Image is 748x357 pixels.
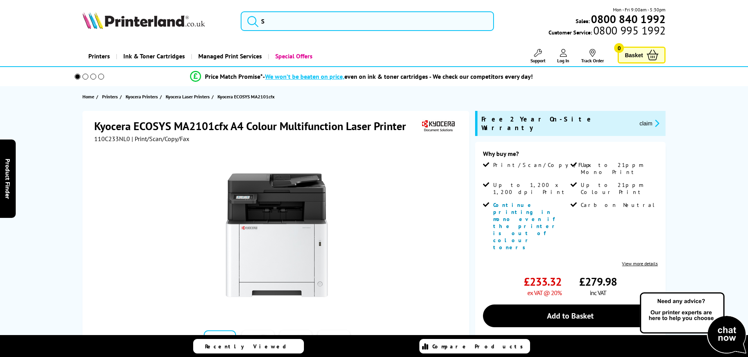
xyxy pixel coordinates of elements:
span: Customer Service: [549,27,666,36]
a: Log In [557,49,569,63]
a: Support [530,49,545,63]
span: Printers [102,92,118,101]
span: We won’t be beaten on price, [265,72,344,80]
span: Continue printing in mono even if the printer is out of colour toners [493,201,559,251]
a: Ink & Toner Cartridges [116,46,191,66]
h1: Kyocera ECOSYS MA2101cfx A4 Colour Multifunction Laser Printer [94,119,414,133]
span: Price Match Promise* [205,72,263,80]
a: Recently Viewed [193,339,304,353]
span: Product Finder [4,158,12,199]
a: Add to Basket [483,304,658,327]
a: Kyocera ECOSYS MA2101cfx [218,92,276,101]
a: Managed Print Services [191,46,268,66]
span: Carbon Neutral [581,201,655,208]
a: Special Offers [268,46,318,66]
img: Kyocera [420,119,456,133]
span: 0800 995 1992 [592,27,666,34]
img: Open Live Chat window [638,291,748,355]
li: modal_Promise [64,70,660,83]
span: Free 2 Year On-Site Warranty [481,115,633,132]
span: Recently Viewed [205,343,294,350]
span: Up to 21ppm Colour Print [581,181,656,196]
span: Compare Products [432,343,527,350]
a: 0800 840 1992 [590,15,666,23]
span: Kyocera ECOSYS MA2101cfx [218,92,274,101]
button: promo-description [637,119,662,128]
a: Printerland Logo [82,12,231,31]
img: Kyocera ECOSYS MA2101cfx [200,158,354,312]
a: Kyocera Laser Printers [166,92,212,101]
span: Mon - Fri 9:00am - 5:30pm [613,6,666,13]
a: Kyocera Printers [126,92,160,101]
span: Ink & Toner Cartridges [123,46,185,66]
span: ex VAT @ 20% [527,289,561,297]
span: Print/Scan/Copy/Fax [493,161,594,169]
input: S [241,11,494,31]
span: 110C233NL0 [94,135,130,143]
span: Sales: [576,17,590,25]
span: Kyocera Laser Printers [166,92,210,101]
span: Up to 1,200 x 1,200 dpi Print [493,181,569,196]
a: Printers [102,92,120,101]
div: Why buy me? [483,150,658,161]
span: Kyocera Printers [126,92,158,101]
div: - even on ink & toner cartridges - We check our competitors every day! [263,72,533,80]
a: Track Order [581,49,604,63]
img: Printerland Logo [82,12,205,29]
a: Basket 0 [618,47,666,63]
span: 0 [614,43,624,53]
span: £233.32 [524,274,561,289]
span: £279.98 [579,274,617,289]
a: Compare Products [419,339,530,353]
span: Basket [625,50,643,60]
span: Log In [557,58,569,63]
span: Up to 21ppm Mono Print [581,161,656,176]
a: View more details [622,261,658,266]
span: Support [530,58,545,63]
b: 0800 840 1992 [591,12,666,26]
span: Home [82,92,94,101]
span: inc VAT [590,289,606,297]
span: | Print/Scan/Copy/Fax [132,135,189,143]
a: Printers [82,46,116,66]
a: Home [82,92,96,101]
